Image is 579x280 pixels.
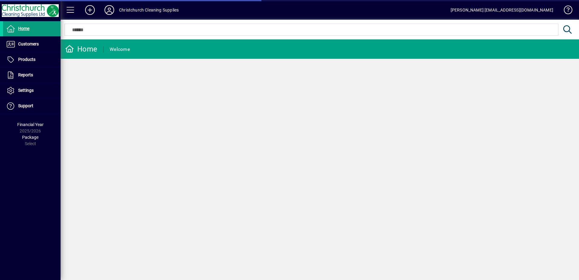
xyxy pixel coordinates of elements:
[100,5,119,15] button: Profile
[18,72,33,77] span: Reports
[18,57,35,62] span: Products
[3,83,61,98] a: Settings
[3,98,61,114] a: Support
[18,88,34,93] span: Settings
[65,44,97,54] div: Home
[451,5,553,15] div: [PERSON_NAME] [EMAIL_ADDRESS][DOMAIN_NAME]
[3,37,61,52] a: Customers
[80,5,100,15] button: Add
[18,26,29,31] span: Home
[3,52,61,67] a: Products
[559,1,571,21] a: Knowledge Base
[110,45,130,54] div: Welcome
[22,135,38,140] span: Package
[18,103,33,108] span: Support
[3,68,61,83] a: Reports
[17,122,44,127] span: Financial Year
[119,5,179,15] div: Christchurch Cleaning Supplies
[18,42,39,46] span: Customers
